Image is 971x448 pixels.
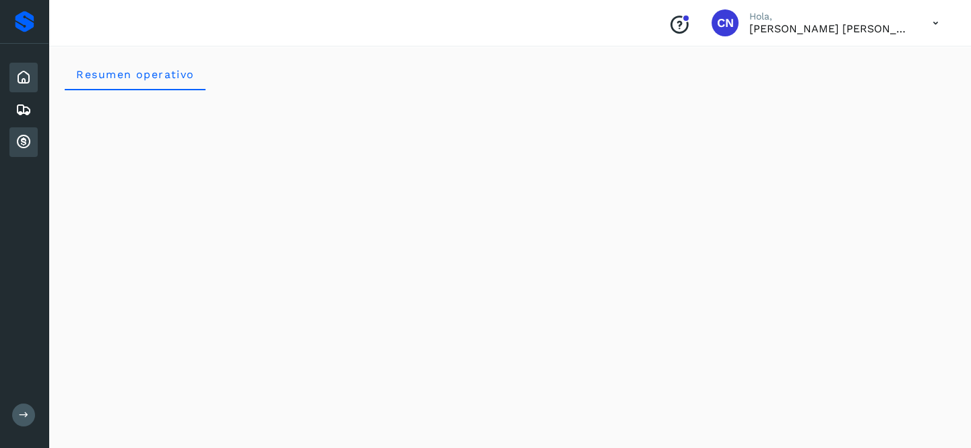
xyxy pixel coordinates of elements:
p: Claudia Nohemi González Sánchez [749,22,911,35]
div: Inicio [9,63,38,92]
div: Embarques [9,95,38,125]
span: Resumen operativo [75,68,195,81]
div: Cuentas por cobrar [9,127,38,157]
p: Hola, [749,11,911,22]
